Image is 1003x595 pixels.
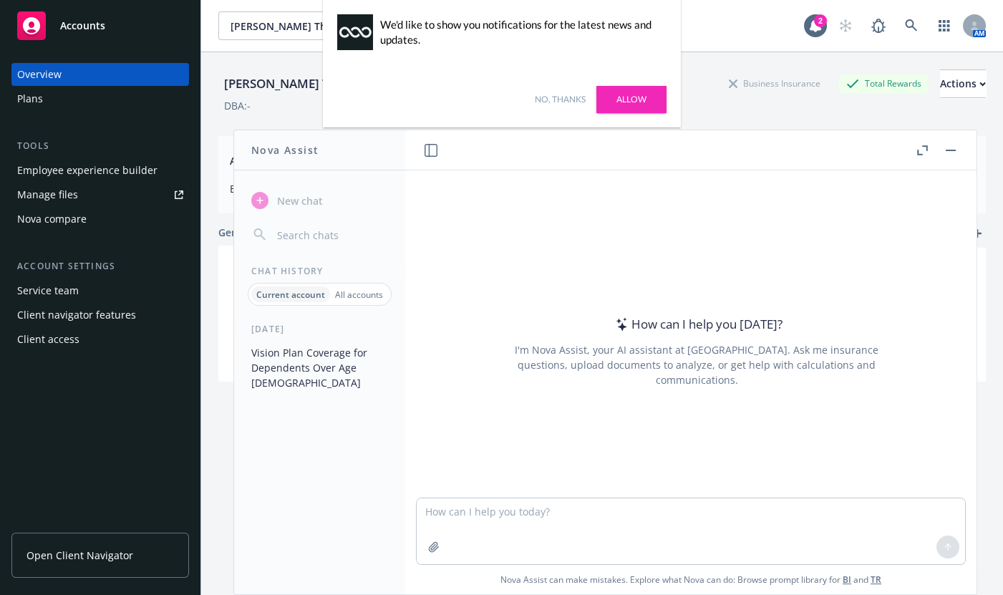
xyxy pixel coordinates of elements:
a: add [969,225,986,242]
div: Client access [17,328,79,351]
button: [PERSON_NAME] Therapeutics [218,11,397,40]
div: Manage files [17,183,78,206]
p: All accounts [335,289,383,301]
span: Accounts [60,20,105,32]
a: Overview [11,63,189,86]
div: I'm Nova Assist, your AI assistant at [GEOGRAPHIC_DATA]. Ask me insurance questions, upload docum... [495,342,898,387]
div: Overview [17,63,62,86]
div: Chat History [234,265,405,277]
span: EB [230,181,585,196]
a: Accounts [11,6,189,46]
div: Client navigator features [17,304,136,326]
a: Nova compare [11,208,189,231]
a: Service team [11,279,189,302]
button: Actions [940,69,986,98]
span: Account type [230,153,585,168]
div: Actions [940,70,986,97]
button: New chat [246,188,394,213]
div: Total Rewards [839,74,929,92]
div: How can I help you [DATE]? [611,315,782,334]
div: 2 [814,14,827,27]
a: BI [843,574,851,586]
div: Plans [17,87,43,110]
a: Manage files [11,183,189,206]
div: Service team [17,279,79,302]
a: Search [897,11,926,40]
span: [PERSON_NAME] Therapeutics [231,19,354,34]
span: New chat [274,193,323,208]
a: No, thanks [535,93,586,106]
a: Client access [11,328,189,351]
div: [DATE] [234,323,405,335]
div: Business Insurance [722,74,828,92]
div: Tools [11,139,189,153]
a: Switch app [930,11,959,40]
h1: Nova Assist [251,142,319,158]
input: Search chats [274,225,388,245]
button: Vision Plan Coverage for Dependents Over Age [DEMOGRAPHIC_DATA] [246,341,394,395]
p: Current account [256,289,325,301]
a: Client navigator features [11,304,189,326]
div: Account settings [11,259,189,274]
a: Employee experience builder [11,159,189,182]
span: Open Client Navigator [26,548,133,563]
div: DBA: - [224,98,251,113]
a: Start snowing [831,11,860,40]
a: Report a Bug [864,11,893,40]
div: Employee experience builder [17,159,158,182]
a: TR [871,574,881,586]
a: Allow [596,86,667,113]
div: We'd like to show you notifications for the latest news and updates. [380,17,659,47]
span: Nova Assist can make mistakes. Explore what Nova can do: Browse prompt library for and [500,565,881,594]
div: [PERSON_NAME] Therapeutics [218,74,405,93]
div: Nova compare [17,208,87,231]
span: General info [218,225,278,240]
a: Plans [11,87,189,110]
